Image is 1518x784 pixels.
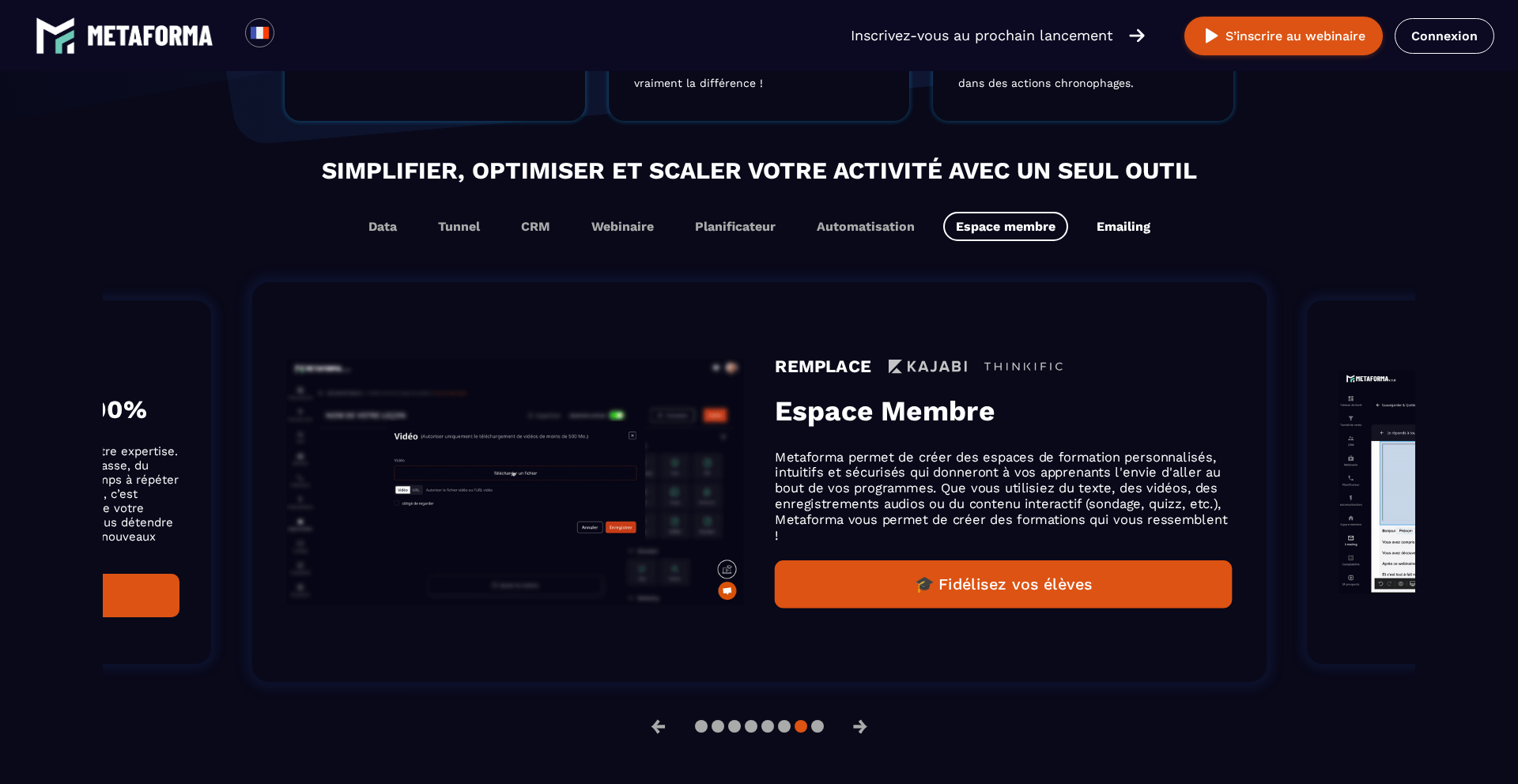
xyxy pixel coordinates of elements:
[87,25,213,46] img: logo
[579,212,666,241] button: Webinaire
[103,257,1415,707] section: Gallery
[508,212,563,241] button: CRM
[288,26,300,45] input: Search for option
[1129,27,1145,44] img: arrow-right
[775,356,871,377] h4: REMPLACE
[425,212,493,241] button: Tunnel
[804,212,927,241] button: Automatisation
[250,23,270,43] img: fr
[638,707,679,745] button: ←
[356,212,410,241] button: Data
[286,359,743,606] img: gif
[682,212,788,241] button: Planificateur
[775,394,1232,428] h3: Espace Membre
[775,449,1232,543] p: Metaforma permet de créer des espaces de formation personnalisés, intuitifs et sécurisés qui donn...
[1395,18,1494,54] a: Connexion
[851,24,1113,47] p: Inscrivez-vous au prochain lancement
[274,18,313,53] div: Search for option
[775,560,1232,609] button: 🎓 Fidélisez vos élèves
[889,360,967,373] img: icon
[1184,17,1383,55] button: S’inscrire au webinaire
[36,16,75,55] img: logo
[984,360,1063,373] img: icon
[1084,212,1163,241] button: Emailing
[840,707,881,745] button: →
[1202,26,1222,46] img: play
[943,212,1068,241] button: Espace membre
[119,153,1399,188] h2: Simplifier, optimiser et scaler votre activité avec un seul outil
